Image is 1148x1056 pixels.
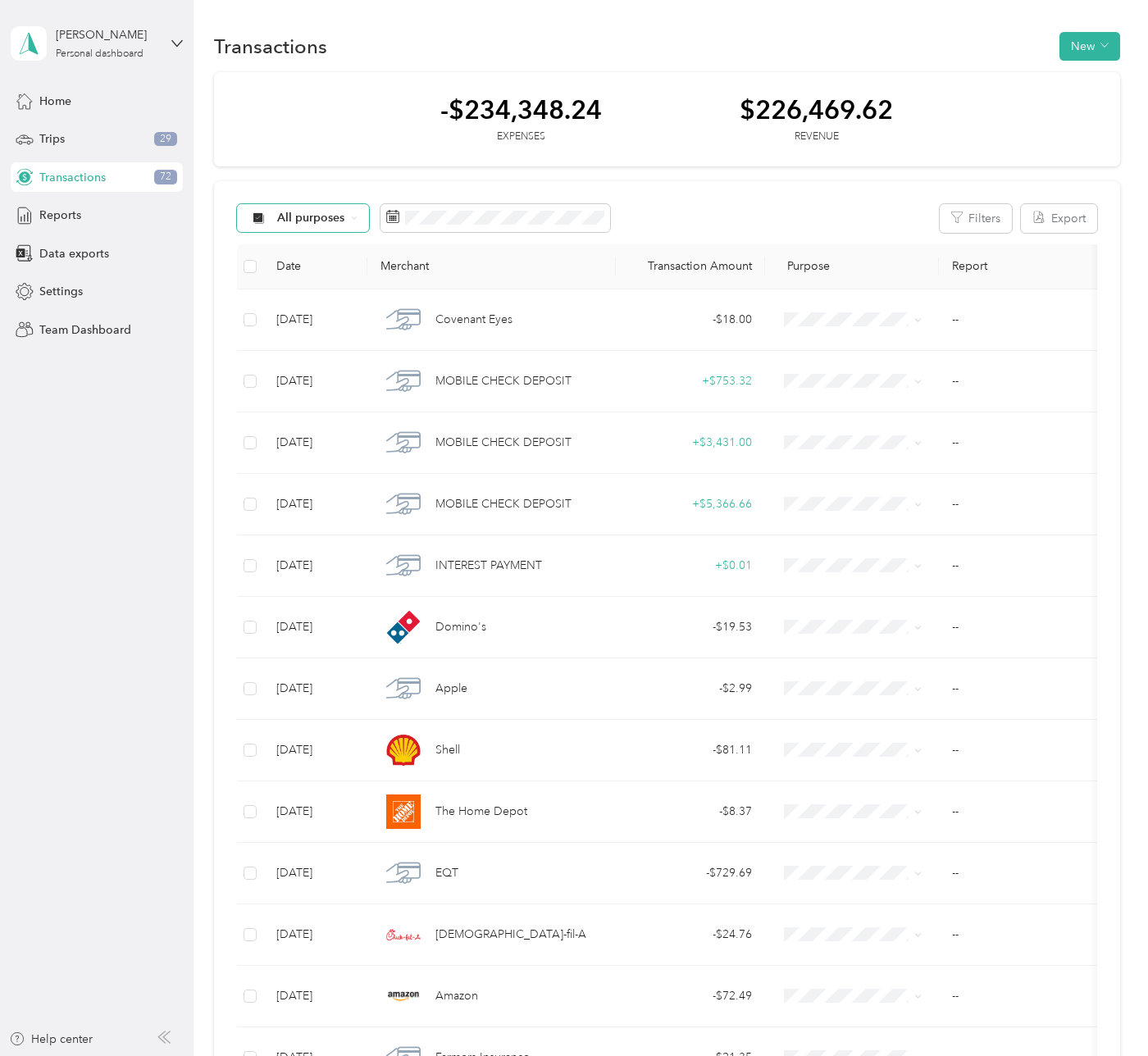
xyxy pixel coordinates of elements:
[386,794,421,829] img: The Home Depot
[939,351,1105,412] td: --
[629,803,752,821] div: - $8.37
[56,26,158,43] div: [PERSON_NAME]
[778,259,830,273] span: Purpose
[939,412,1105,474] td: --
[939,966,1105,1027] td: --
[263,966,367,1027] td: [DATE]
[263,658,367,720] td: [DATE]
[939,904,1105,966] td: --
[263,597,367,658] td: [DATE]
[263,289,367,351] td: [DATE]
[939,535,1105,597] td: --
[939,658,1105,720] td: --
[263,904,367,966] td: [DATE]
[939,720,1105,781] td: --
[386,548,421,583] img: INTEREST PAYMENT
[367,244,616,289] th: Merchant
[629,372,752,390] div: + $753.32
[440,95,602,124] div: -$234,348.24
[940,204,1012,233] button: Filters
[435,434,572,452] span: MOBILE CHECK DEPOSIT
[740,130,893,144] div: Revenue
[939,289,1105,351] td: --
[263,535,367,597] td: [DATE]
[386,856,421,890] img: EQT
[263,720,367,781] td: [DATE]
[386,487,421,521] img: MOBILE CHECK DEPOSIT
[435,926,586,944] span: [DEMOGRAPHIC_DATA]-fil-A
[939,474,1105,535] td: --
[629,864,752,882] div: - $729.69
[740,95,893,124] div: $226,469.62
[435,680,467,698] span: Apple
[263,474,367,535] td: [DATE]
[263,244,367,289] th: Date
[263,843,367,904] td: [DATE]
[56,49,143,59] div: Personal dashboard
[629,741,752,759] div: - $81.11
[629,434,752,452] div: + $3,431.00
[39,283,83,300] span: Settings
[39,130,65,148] span: Trips
[616,244,765,289] th: Transaction Amount
[39,207,81,224] span: Reports
[939,597,1105,658] td: --
[263,351,367,412] td: [DATE]
[386,917,421,952] img: Chick-fil-A
[9,1031,93,1048] button: Help center
[629,311,752,329] div: - $18.00
[435,741,460,759] span: Shell
[435,557,542,575] span: INTEREST PAYMENT
[435,311,512,329] span: Covenant Eyes
[939,244,1105,289] th: Report
[435,618,486,636] span: Domino's
[277,212,345,224] span: All purposes
[440,130,602,144] div: Expenses
[39,245,109,262] span: Data exports
[263,781,367,843] td: [DATE]
[939,843,1105,904] td: --
[1059,32,1120,61] button: New
[214,38,327,55] h1: Transactions
[386,303,421,337] img: Covenant Eyes
[435,803,527,821] span: The Home Depot
[629,680,752,698] div: - $2.99
[629,987,752,1005] div: - $72.49
[386,979,421,1013] img: Amazon
[435,372,572,390] span: MOBILE CHECK DEPOSIT
[629,557,752,575] div: + $0.01
[154,170,177,184] span: 72
[386,610,421,644] img: Domino's
[39,93,71,110] span: Home
[435,864,458,882] span: EQT
[629,926,752,944] div: - $24.76
[39,321,131,339] span: Team Dashboard
[629,495,752,513] div: + $5,366.66
[386,671,421,706] img: Apple
[263,412,367,474] td: [DATE]
[629,618,752,636] div: - $19.53
[1056,964,1148,1056] iframe: Everlance-gr Chat Button Frame
[386,364,421,398] img: MOBILE CHECK DEPOSIT
[154,132,177,147] span: 29
[386,733,421,767] img: Shell
[39,169,106,186] span: Transactions
[386,426,421,460] img: MOBILE CHECK DEPOSIT
[435,987,478,1005] span: Amazon
[939,781,1105,843] td: --
[435,495,572,513] span: MOBILE CHECK DEPOSIT
[1021,204,1097,233] button: Export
